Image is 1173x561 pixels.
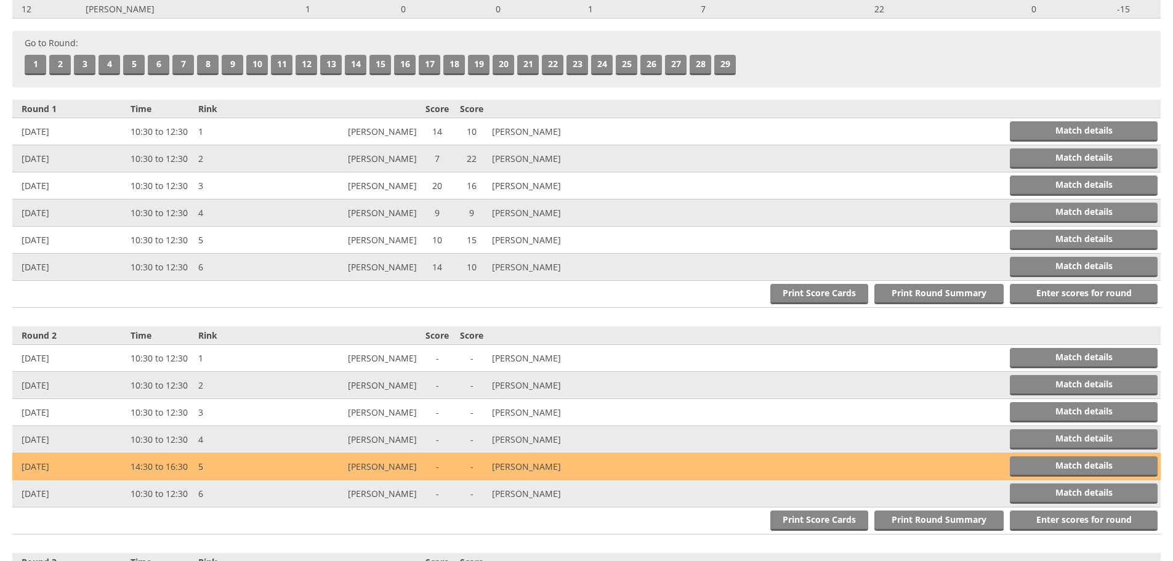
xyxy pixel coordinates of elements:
[1010,230,1158,250] a: Match details
[714,55,736,75] a: 29
[222,55,243,75] a: 9
[443,55,465,75] a: 18
[127,100,195,118] th: Time
[283,453,421,480] td: [PERSON_NAME]
[420,118,454,145] td: 14
[420,372,454,399] td: -
[1010,483,1158,504] a: Match details
[690,55,711,75] a: 28
[195,145,283,172] td: 2
[1010,348,1158,368] a: Match details
[283,172,421,200] td: [PERSON_NAME]
[489,172,627,200] td: [PERSON_NAME]
[195,254,283,281] td: 6
[283,227,421,254] td: [PERSON_NAME]
[296,55,317,75] a: 12
[454,399,489,426] td: -
[489,118,627,145] td: [PERSON_NAME]
[640,55,662,75] a: 26
[74,55,95,75] a: 3
[420,345,454,372] td: -
[127,200,195,227] td: 10:30 to 12:30
[489,227,627,254] td: [PERSON_NAME]
[420,254,454,281] td: 14
[49,55,71,75] a: 2
[195,372,283,399] td: 2
[517,55,539,75] a: 21
[283,254,421,281] td: [PERSON_NAME]
[283,372,421,399] td: [PERSON_NAME]
[454,372,489,399] td: -
[197,55,219,75] a: 8
[1010,148,1158,169] a: Match details
[12,145,127,172] td: [DATE]
[127,145,195,172] td: 10:30 to 12:30
[12,227,127,254] td: [DATE]
[420,172,454,200] td: 20
[1010,176,1158,196] a: Match details
[195,480,283,507] td: 6
[369,55,391,75] a: 15
[493,55,514,75] a: 20
[127,326,195,345] th: Time
[195,345,283,372] td: 1
[99,55,120,75] a: 4
[283,480,421,507] td: [PERSON_NAME]
[489,399,627,426] td: [PERSON_NAME]
[1010,257,1158,277] a: Match details
[489,480,627,507] td: [PERSON_NAME]
[345,55,366,75] a: 14
[195,326,283,345] th: Rink
[12,118,127,145] td: [DATE]
[195,426,283,453] td: 4
[616,55,637,75] a: 25
[148,55,169,75] a: 6
[1010,456,1158,477] a: Match details
[12,200,127,227] td: [DATE]
[420,453,454,480] td: -
[127,426,195,453] td: 10:30 to 12:30
[25,55,46,75] a: 1
[420,200,454,227] td: 9
[1010,375,1158,395] a: Match details
[123,55,145,75] a: 5
[320,55,342,75] a: 13
[454,453,489,480] td: -
[195,227,283,254] td: 5
[1010,284,1158,304] a: Enter scores for round
[127,172,195,200] td: 10:30 to 12:30
[566,55,588,75] a: 23
[394,55,416,75] a: 16
[420,426,454,453] td: -
[420,399,454,426] td: -
[246,55,268,75] a: 10
[1010,203,1158,223] a: Match details
[12,426,127,453] td: [DATE]
[195,399,283,426] td: 3
[454,254,489,281] td: 10
[12,326,127,345] th: Round 2
[420,480,454,507] td: -
[489,426,627,453] td: [PERSON_NAME]
[12,100,127,118] th: Round 1
[283,399,421,426] td: [PERSON_NAME]
[283,200,421,227] td: [PERSON_NAME]
[874,284,1004,304] a: Print Round Summary
[12,399,127,426] td: [DATE]
[172,55,194,75] a: 7
[770,284,868,304] a: Print Score Cards
[195,100,283,118] th: Rink
[454,100,489,118] th: Score
[454,480,489,507] td: -
[420,227,454,254] td: 10
[542,55,563,75] a: 22
[12,254,127,281] td: [DATE]
[420,100,454,118] th: Score
[1010,121,1158,142] a: Match details
[489,254,627,281] td: [PERSON_NAME]
[454,118,489,145] td: 10
[874,511,1004,531] a: Print Round Summary
[127,254,195,281] td: 10:30 to 12:30
[12,172,127,200] td: [DATE]
[468,55,490,75] a: 19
